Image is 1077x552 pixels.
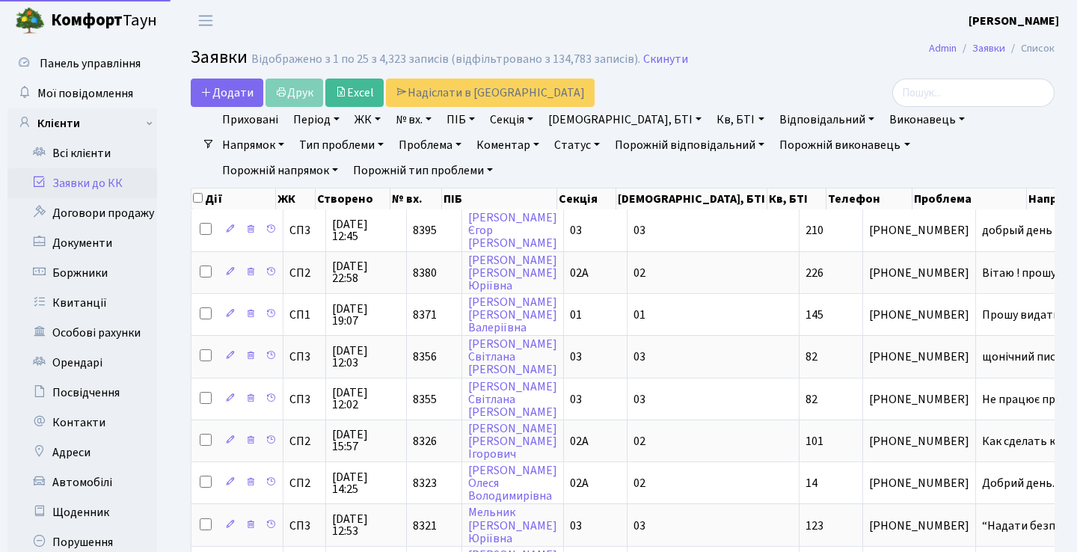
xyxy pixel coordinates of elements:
[51,8,157,34] span: Таун
[289,267,319,279] span: СП2
[289,393,319,405] span: СП3
[806,349,817,365] span: 82
[441,107,481,132] a: ПІБ
[7,318,157,348] a: Особові рахунки
[413,265,437,281] span: 8380
[413,349,437,365] span: 8356
[633,349,645,365] span: 03
[276,188,316,209] th: ЖК
[806,391,817,408] span: 82
[806,265,823,281] span: 226
[869,393,969,405] span: [PHONE_NUMBER]
[633,307,645,323] span: 01
[570,349,582,365] span: 03
[332,303,400,327] span: [DATE] 19:07
[468,252,557,294] a: [PERSON_NAME][PERSON_NAME]Юріївна
[570,391,582,408] span: 03
[468,420,557,462] a: [PERSON_NAME][PERSON_NAME]Ігорович
[191,79,263,107] a: Додати
[191,188,276,209] th: Дії
[7,288,157,318] a: Квитанції
[570,518,582,534] span: 03
[912,188,1027,209] th: Проблема
[216,132,290,158] a: Напрямок
[570,307,582,323] span: 01
[413,391,437,408] span: 8355
[216,107,284,132] a: Приховані
[869,435,969,447] span: [PHONE_NUMBER]
[289,309,319,321] span: СП1
[332,429,400,453] span: [DATE] 15:57
[468,378,557,420] a: [PERSON_NAME]Світлана[PERSON_NAME]
[7,198,157,228] a: Договори продажу
[806,222,823,239] span: 210
[633,222,645,239] span: 03
[468,294,557,336] a: [PERSON_NAME][PERSON_NAME]Валеріївна
[570,222,582,239] span: 03
[557,188,616,209] th: Секція
[287,107,346,132] a: Період
[413,475,437,491] span: 8323
[869,351,969,363] span: [PHONE_NUMBER]
[390,107,438,132] a: № вх.
[633,475,645,491] span: 02
[442,188,557,209] th: ПІБ
[289,224,319,236] span: СП3
[413,222,437,239] span: 8395
[216,158,344,183] a: Порожній напрямок
[806,475,817,491] span: 14
[969,13,1059,29] b: [PERSON_NAME]
[892,79,1055,107] input: Пошук...
[883,107,971,132] a: Виконавець
[972,40,1005,56] a: Заявки
[251,52,640,67] div: Відображено з 1 по 25 з 4,323 записів (відфільтровано з 134,783 записів).
[37,85,133,102] span: Мої повідомлення
[332,471,400,495] span: [DATE] 14:25
[869,520,969,532] span: [PHONE_NUMBER]
[470,132,545,158] a: Коментар
[7,438,157,467] a: Адреси
[51,8,123,32] b: Комфорт
[7,168,157,198] a: Заявки до КК
[15,6,45,36] img: logo.png
[7,497,157,527] a: Щоденник
[869,477,969,489] span: [PHONE_NUMBER]
[200,85,254,101] span: Додати
[332,218,400,242] span: [DATE] 12:45
[826,188,912,209] th: Телефон
[616,188,767,209] th: [DEMOGRAPHIC_DATA], БТІ
[393,132,467,158] a: Проблема
[7,49,157,79] a: Панель управління
[633,265,645,281] span: 02
[468,505,557,547] a: Мельник[PERSON_NAME]Юріївна
[468,336,557,378] a: [PERSON_NAME]Світлана[PERSON_NAME]
[548,132,606,158] a: Статус
[468,462,557,504] a: [PERSON_NAME]ОлесяВолодимирівна
[332,387,400,411] span: [DATE] 12:02
[7,408,157,438] a: Контакти
[806,433,823,450] span: 101
[633,433,645,450] span: 02
[332,260,400,284] span: [DATE] 22:58
[7,138,157,168] a: Всі клієнти
[806,307,823,323] span: 145
[609,132,770,158] a: Порожній відповідальний
[7,228,157,258] a: Документи
[906,33,1077,64] nav: breadcrumb
[325,79,384,107] a: Excel
[869,309,969,321] span: [PHONE_NUMBER]
[289,351,319,363] span: СП3
[7,79,157,108] a: Мої повідомлення
[289,520,319,532] span: СП3
[570,265,589,281] span: 02А
[293,132,390,158] a: Тип проблеми
[869,224,969,236] span: [PHONE_NUMBER]
[413,307,437,323] span: 8371
[570,433,589,450] span: 02А
[633,391,645,408] span: 03
[773,132,915,158] a: Порожній виконавець
[347,158,499,183] a: Порожній тип проблеми
[643,52,688,67] a: Скинути
[316,188,390,209] th: Створено
[187,8,224,33] button: Переключити навігацію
